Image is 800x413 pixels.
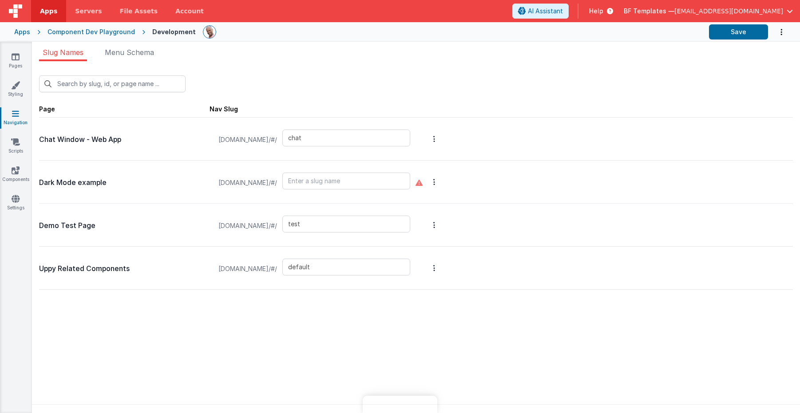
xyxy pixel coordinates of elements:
[105,48,154,57] span: Menu Schema
[428,121,440,157] button: Options
[428,250,440,286] button: Options
[428,207,440,243] button: Options
[39,177,210,189] p: Dark Mode example
[428,164,440,200] button: Options
[282,216,410,232] input: Enter a slug name
[213,209,282,243] span: [DOMAIN_NAME]/#/
[528,7,563,16] span: AI Assistant
[40,7,57,16] span: Apps
[48,28,135,36] div: Component Dev Playground
[282,130,410,146] input: Enter a slug name
[39,75,186,92] input: Search by slug, id, or page name ...
[512,4,569,19] button: AI Assistant
[75,7,102,16] span: Servers
[624,7,793,16] button: BF Templates — [EMAIL_ADDRESS][DOMAIN_NAME]
[213,252,282,286] span: [DOMAIN_NAME]/#/
[120,7,158,16] span: File Assets
[210,105,238,114] div: Nav Slug
[152,28,196,36] div: Development
[14,28,30,36] div: Apps
[203,26,216,38] img: 11ac31fe5dc3d0eff3fbbbf7b26fa6e1
[213,123,282,157] span: [DOMAIN_NAME]/#/
[282,259,410,275] input: Enter a slug name
[39,263,210,275] p: Uppy Related Components
[282,173,410,189] input: Enter a slug name
[213,166,282,200] span: [DOMAIN_NAME]/#/
[39,105,210,114] div: Page
[674,7,783,16] span: [EMAIL_ADDRESS][DOMAIN_NAME]
[768,23,786,41] button: Options
[43,48,83,57] span: Slug Names
[624,7,674,16] span: BF Templates —
[589,7,603,16] span: Help
[39,220,210,232] p: Demo Test Page
[39,134,210,146] p: Chat Window - Web App
[709,24,768,39] button: Save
